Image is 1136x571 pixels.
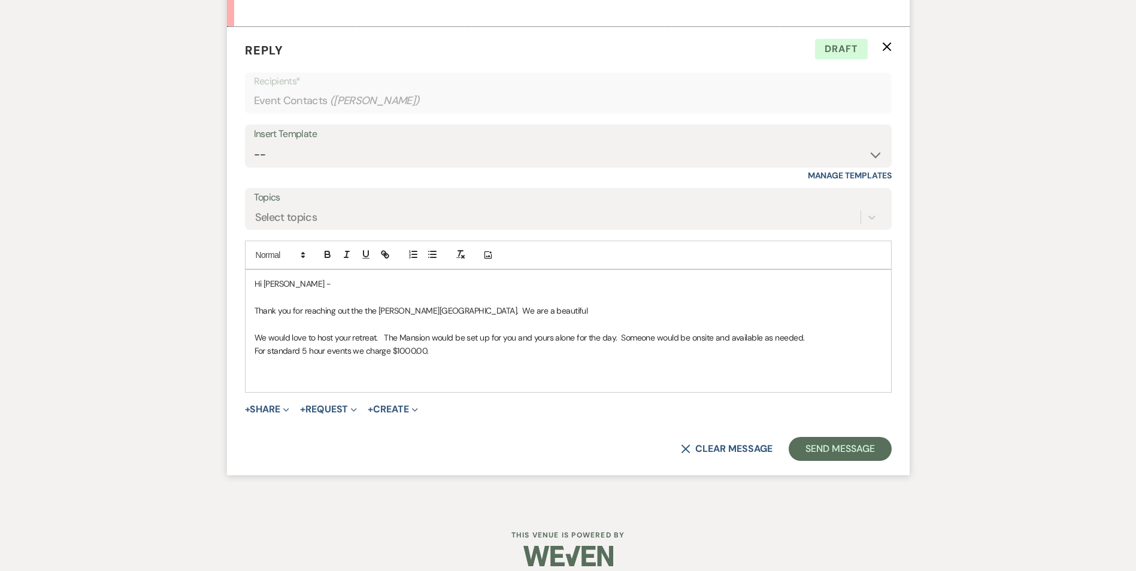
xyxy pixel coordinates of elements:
[245,42,283,58] span: Reply
[300,405,305,414] span: +
[789,437,891,461] button: Send Message
[255,304,882,317] p: Thank you for reaching out the the [PERSON_NAME][GEOGRAPHIC_DATA]. We are a beautiful
[245,405,250,414] span: +
[254,126,883,143] div: Insert Template
[300,405,357,414] button: Request
[815,39,868,59] span: Draft
[255,344,882,357] p: For standard 5 hour events we charge $1000.00.
[255,209,317,226] div: Select topics
[808,170,892,181] a: Manage Templates
[254,89,883,113] div: Event Contacts
[368,405,373,414] span: +
[255,331,882,344] p: We would love to host your retreat. The Mansion would be set up for you and yours alone for the d...
[245,405,290,414] button: Share
[368,405,417,414] button: Create
[255,277,882,290] p: Hi [PERSON_NAME] -
[681,444,772,454] button: Clear message
[254,74,883,89] p: Recipients*
[254,189,883,206] label: Topics
[330,93,420,109] span: ( [PERSON_NAME] )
